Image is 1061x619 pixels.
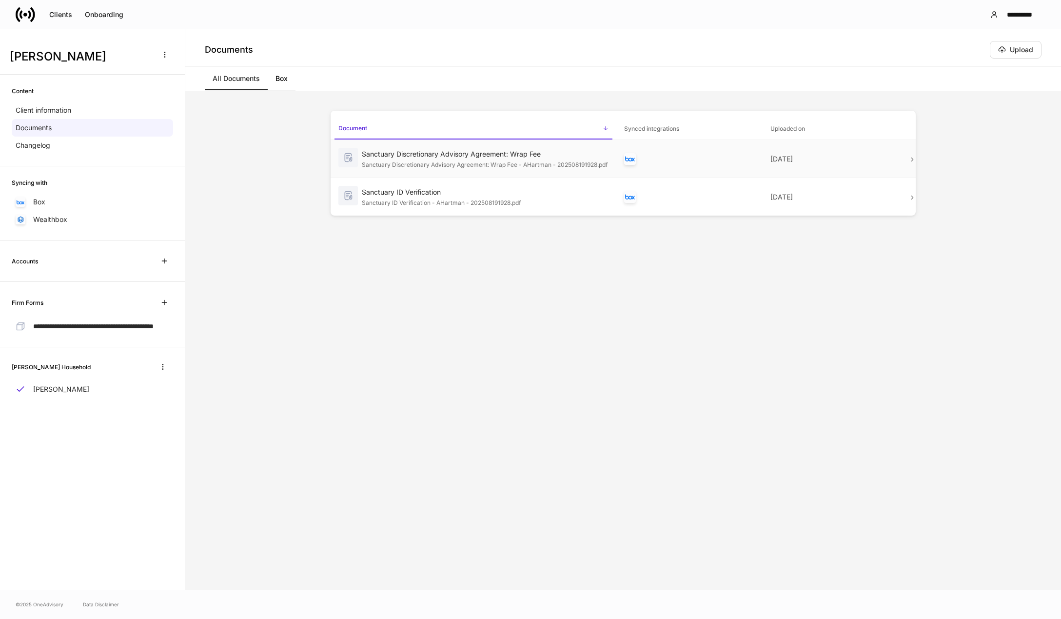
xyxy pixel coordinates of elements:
p: [DATE] [770,192,901,202]
button: Onboarding [79,7,130,22]
img: oYqM9ojoZLfzCHUefNbBcWHcyDPbQKagtYciMC8pFl3iZXy3dU33Uwy+706y+0q2uJ1ghNQf2OIHrSh50tUd9HaB5oMc62p0G... [625,194,635,200]
a: Wealthbox [12,211,173,228]
h6: Content [12,86,34,96]
p: Box [33,197,45,207]
div: Upload [998,46,1033,54]
span: © 2025 OneAdvisory [16,600,63,608]
div: Clients [49,11,72,18]
div: Sanctuary ID Verification [362,187,609,197]
h6: Syncing with [12,178,47,187]
span: Uploaded on [766,119,904,139]
button: Clients [43,7,79,22]
div: Sanctuary Discretionary Advisory Agreement: Wrap Fee [362,149,609,159]
h3: [PERSON_NAME] [10,49,151,64]
a: Data Disclaimer [83,600,119,608]
div: Box [624,153,636,165]
div: Sanctuary Discretionary Advisory Agreement: Wrap Fee - AHartman - 202508191928.pdf [362,159,609,169]
img: oYqM9ojoZLfzCHUefNbBcWHcyDPbQKagtYciMC8pFl3iZXy3dU33Uwy+706y+0q2uJ1ghNQf2OIHrSh50tUd9HaB5oMc62p0G... [625,156,635,161]
img: oYqM9ojoZLfzCHUefNbBcWHcyDPbQKagtYciMC8pFl3iZXy3dU33Uwy+706y+0q2uJ1ghNQf2OIHrSh50tUd9HaB5oMc62p0G... [17,200,24,204]
p: Changelog [16,140,50,150]
h6: Uploaded on [770,124,805,133]
button: Upload [990,41,1041,59]
p: [PERSON_NAME] [33,384,89,394]
a: [PERSON_NAME] [12,380,173,398]
img: svg%3e [338,148,358,167]
a: Client information [12,101,173,119]
span: Document [334,119,612,140]
div: Box [624,191,636,203]
p: Documents [16,123,52,133]
div: Onboarding [85,11,123,18]
a: Changelog [12,137,173,154]
h6: Document [338,123,367,133]
a: Box [12,193,173,211]
h6: [PERSON_NAME] Household [12,362,91,372]
div: Sanctuary ID Verification - AHartman - 202508191928.pdf [362,197,609,207]
img: svg%3e [338,186,358,205]
span: Synced integrations [620,119,758,139]
p: [DATE] [770,154,901,164]
a: All Documents [205,67,268,90]
h4: Documents [205,44,253,56]
h6: Synced integrations [624,124,679,133]
h6: Accounts [12,257,38,266]
h6: Firm Forms [12,298,43,307]
p: Client information [16,105,71,115]
a: Box [268,67,295,90]
p: Wealthbox [33,215,67,224]
a: Documents [12,119,173,137]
